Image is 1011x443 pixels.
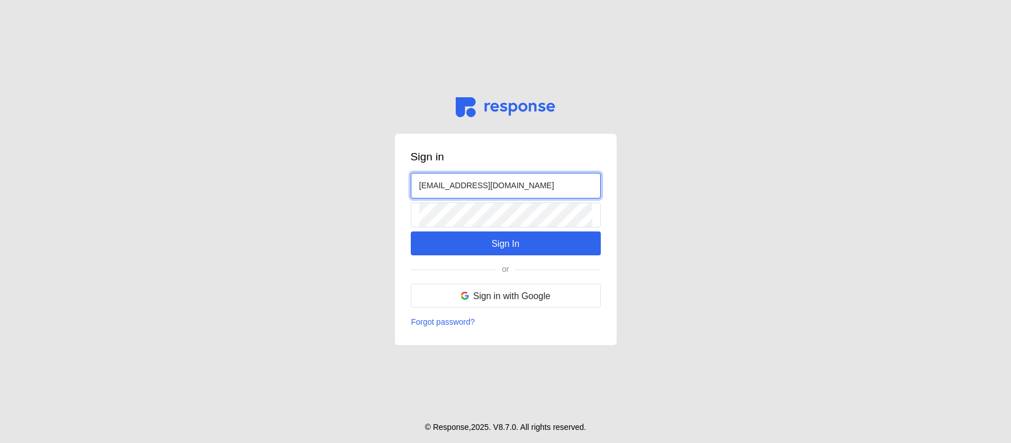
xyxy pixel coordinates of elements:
img: svg%3e [461,292,469,300]
p: © Response, 2025 . V 8.7.0 . All rights reserved. [425,421,587,434]
input: Email [419,173,592,198]
p: or [502,263,509,276]
p: Sign in with Google [473,289,551,303]
img: svg%3e [456,97,555,117]
button: Sign In [411,231,601,255]
button: Forgot password? [411,316,476,329]
p: Forgot password? [411,316,475,329]
button: Sign in with Google [411,284,601,308]
h3: Sign in [411,150,601,165]
p: Sign In [492,237,519,251]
